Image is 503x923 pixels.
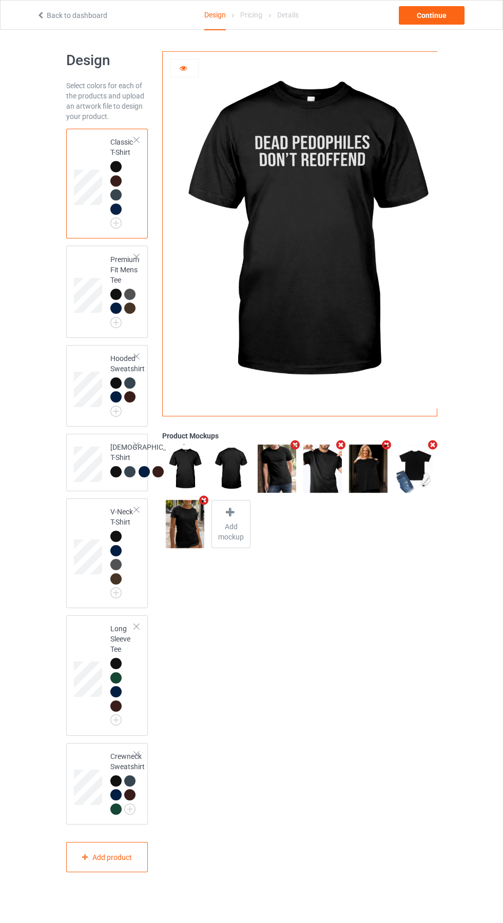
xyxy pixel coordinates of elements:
[395,445,433,493] img: regular.jpg
[110,624,135,722] div: Long Sleeve Tee
[110,217,122,229] img: svg+xml;base64,PD94bWwgdmVyc2lvbj0iMS4wIiBlbmNvZGluZz0iVVRGLTgiPz4KPHN2ZyB3aWR0aD0iMjJweCIgaGVpZ2...
[211,500,250,548] div: Add mockup
[258,445,296,493] img: regular.jpg
[289,439,302,450] i: Remove mockup
[110,751,145,814] div: Crewneck Sweatshirt
[110,353,145,413] div: Hooded Sweatshirt
[66,51,148,70] h1: Design
[110,587,122,598] img: svg+xml;base64,PD94bWwgdmVyc2lvbj0iMS4wIiBlbmNvZGluZz0iVVRGLTgiPz4KPHN2ZyB3aWR0aD0iMjJweCIgaGVpZ2...
[66,345,148,427] div: Hooded Sweatshirt
[335,439,347,450] i: Remove mockup
[110,442,185,477] div: [DEMOGRAPHIC_DATA] T-Shirt
[211,445,250,493] img: regular.jpg
[66,81,148,122] div: Select colors for each of the products and upload an artwork file to design your product.
[166,445,204,493] img: regular.jpg
[166,500,204,548] img: regular.jpg
[426,439,439,450] i: Remove mockup
[380,439,393,450] i: Remove mockup
[277,1,299,29] div: Details
[204,1,226,30] div: Design
[66,246,148,337] div: Premium Fit Mens Tee
[303,445,342,493] img: regular.jpg
[212,521,249,542] span: Add mockup
[110,254,139,325] div: Premium Fit Mens Tee
[66,615,148,735] div: Long Sleeve Tee
[110,507,135,595] div: V-Neck T-Shirt
[399,6,465,25] div: Continue
[162,431,437,441] div: Product Mockups
[197,495,210,506] i: Remove mockup
[66,498,148,608] div: V-Neck T-Shirt
[110,714,122,726] img: svg+xml;base64,PD94bWwgdmVyc2lvbj0iMS4wIiBlbmNvZGluZz0iVVRGLTgiPz4KPHN2ZyB3aWR0aD0iMjJweCIgaGVpZ2...
[240,1,262,29] div: Pricing
[36,11,107,19] a: Back to dashboard
[110,406,122,417] img: svg+xml;base64,PD94bWwgdmVyc2lvbj0iMS4wIiBlbmNvZGluZz0iVVRGLTgiPz4KPHN2ZyB3aWR0aD0iMjJweCIgaGVpZ2...
[66,842,148,872] div: Add product
[124,804,136,815] img: svg+xml;base64,PD94bWwgdmVyc2lvbj0iMS4wIiBlbmNvZGluZz0iVVRGLTgiPz4KPHN2ZyB3aWR0aD0iMjJweCIgaGVpZ2...
[66,129,148,238] div: Classic T-Shirt
[110,137,135,225] div: Classic T-Shirt
[349,445,388,493] img: regular.jpg
[66,743,148,825] div: Crewneck Sweatshirt
[110,317,122,328] img: svg+xml;base64,PD94bWwgdmVyc2lvbj0iMS4wIiBlbmNvZGluZz0iVVRGLTgiPz4KPHN2ZyB3aWR0aD0iMjJweCIgaGVpZ2...
[66,434,148,491] div: [DEMOGRAPHIC_DATA] T-Shirt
